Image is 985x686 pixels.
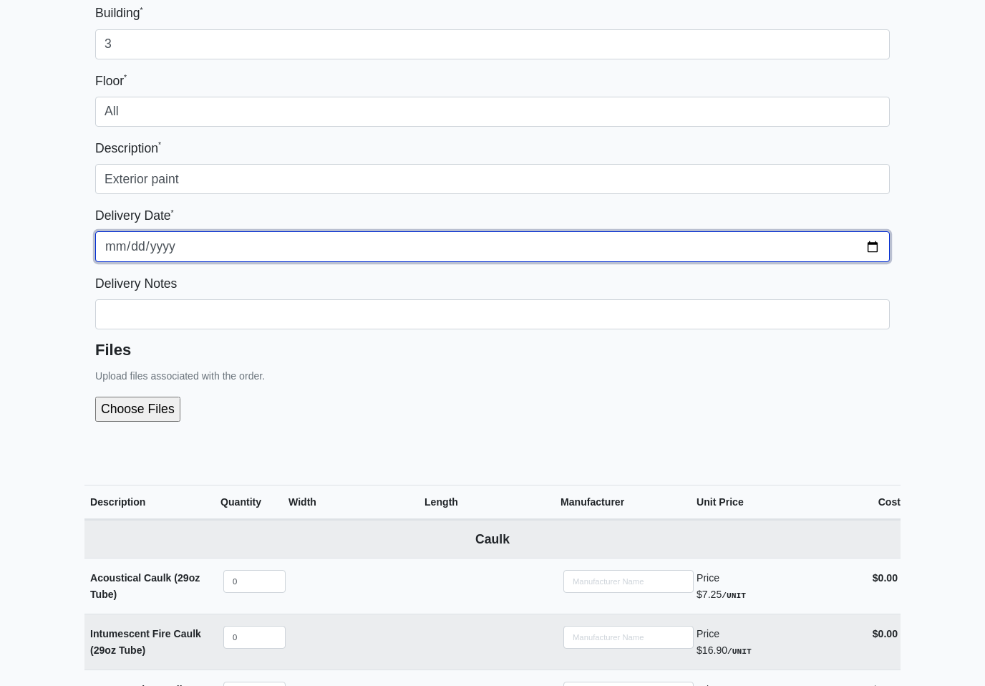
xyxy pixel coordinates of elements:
input: quantity [223,570,286,593]
label: Floor [95,71,127,91]
th: Unit Price [697,485,833,521]
input: Search [563,570,694,593]
th: Cost [833,485,901,521]
strong: /UNIT [727,647,752,656]
strong: $0.00 [873,628,898,639]
input: quantity [223,626,286,649]
strong: $0.00 [873,572,898,584]
th: Quantity [220,485,288,521]
div: Price [697,626,833,642]
strong: Intumescent Fire Caulk (29oz Tube) [90,628,201,656]
div: $16.90 [697,626,833,658]
input: Choose Files [95,397,334,421]
strong: Acoustical Caulk (29oz Tube) [90,572,200,600]
b: Caulk [475,532,510,546]
input: mm-dd-yyyy [95,231,890,261]
label: Building [95,3,143,23]
strong: /UNIT [722,591,746,600]
small: Upload files associated with the order. [95,370,265,382]
th: Width [288,485,424,521]
input: Search [563,626,694,649]
th: Length [424,485,561,521]
label: Delivery Notes [95,274,177,294]
div: $7.25 [697,570,833,602]
label: Description [95,138,161,158]
label: Delivery Date [95,206,174,226]
div: Price [697,570,833,586]
span: Description [90,496,145,508]
h5: Files [95,341,890,359]
th: Manufacturer [561,485,697,521]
